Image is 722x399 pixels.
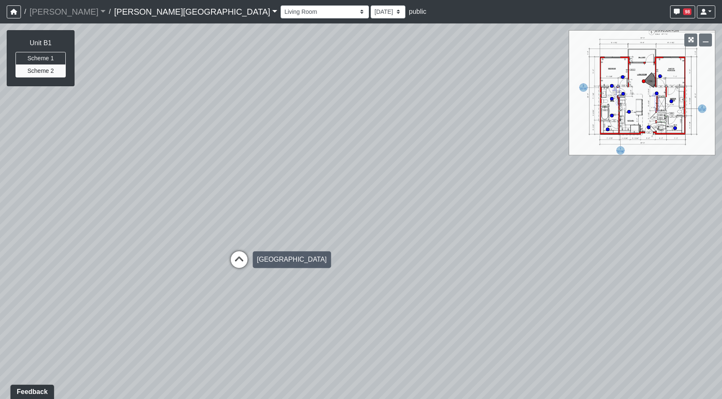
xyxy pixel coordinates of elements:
button: Scheme 1 [15,52,66,65]
h6: Unit B1 [15,39,66,47]
button: Scheme 2 [15,64,66,77]
span: public [409,8,426,15]
iframe: Ybug feedback widget [6,382,56,399]
div: [GEOGRAPHIC_DATA] [253,251,331,268]
span: 98 [683,8,691,15]
a: [PERSON_NAME][GEOGRAPHIC_DATA] [114,3,277,20]
span: / [106,3,114,20]
button: 98 [670,5,695,18]
span: / [21,3,29,20]
a: [PERSON_NAME] [29,3,106,20]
